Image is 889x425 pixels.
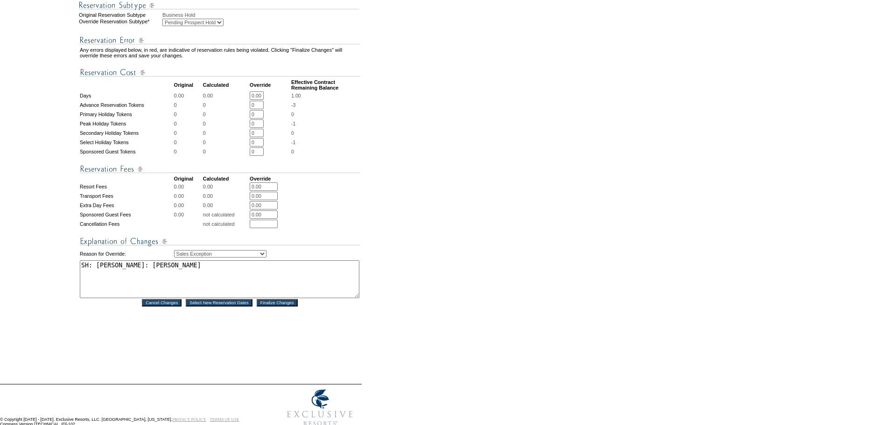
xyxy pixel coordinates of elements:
[291,79,360,91] td: Effective Contract Remaining Balance
[291,102,295,108] span: -3
[80,236,360,247] img: Explanation of Changes
[80,210,173,219] td: Sponsored Guest Fees
[79,12,161,18] div: Original Reservation Subtype
[203,110,249,118] td: 0
[174,147,202,156] td: 0
[80,138,173,146] td: Select Holiday Tokens
[291,130,294,136] span: 0
[172,417,206,422] a: PRIVACY POLICY
[80,163,360,175] img: Reservation Fees
[80,248,173,259] td: Reason for Override:
[174,176,202,181] td: Original
[203,101,249,109] td: 0
[291,93,301,98] span: 1.00
[203,210,249,219] td: not calculated
[203,138,249,146] td: 0
[80,119,173,128] td: Peak Holiday Tokens
[174,210,202,219] td: 0.00
[291,149,294,154] span: 0
[203,91,249,100] td: 0.00
[162,12,361,18] div: Business Hold
[80,110,173,118] td: Primary Holiday Tokens
[80,147,173,156] td: Sponsored Guest Tokens
[80,201,173,209] td: Extra Day Fees
[80,91,173,100] td: Days
[174,101,202,109] td: 0
[142,299,182,307] input: Cancel Changes
[186,299,252,307] input: Select New Reservation Dates
[80,192,173,200] td: Transport Fees
[203,201,249,209] td: 0.00
[203,79,249,91] td: Calculated
[80,220,173,228] td: Cancellation Fees
[291,111,294,117] span: 0
[80,35,360,46] img: Reservation Errors
[174,192,202,200] td: 0.00
[203,176,249,181] td: Calculated
[80,67,360,78] img: Reservation Cost
[291,121,295,126] span: -1
[203,220,249,228] td: not calculated
[174,201,202,209] td: 0.00
[174,110,202,118] td: 0
[210,417,239,422] a: TERMS OF USE
[203,182,249,191] td: 0.00
[203,192,249,200] td: 0.00
[203,119,249,128] td: 0
[203,129,249,137] td: 0
[80,47,360,58] td: Any errors displayed below, in red, are indicative of reservation rules being violated. Clicking ...
[250,176,290,181] td: Override
[291,139,295,145] span: -1
[80,101,173,109] td: Advance Reservation Tokens
[174,91,202,100] td: 0.00
[79,19,161,26] div: Override Reservation Subtype*
[174,138,202,146] td: 0
[174,129,202,137] td: 0
[257,299,298,307] input: Finalize Changes
[80,129,173,137] td: Secondary Holiday Tokens
[174,119,202,128] td: 0
[80,182,173,191] td: Resort Fees
[174,79,202,91] td: Original
[174,182,202,191] td: 0.00
[203,147,249,156] td: 0
[250,79,290,91] td: Override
